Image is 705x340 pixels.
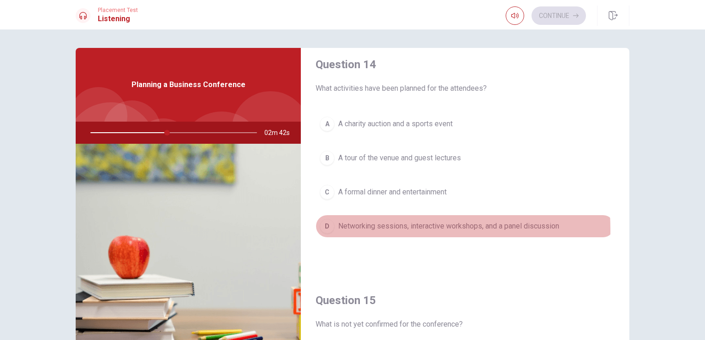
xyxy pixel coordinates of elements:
[98,13,138,24] h1: Listening
[316,83,615,94] span: What activities have been planned for the attendees?
[316,319,615,330] span: What is not yet confirmed for the conference?
[98,7,138,13] span: Placement Test
[338,118,453,129] span: A charity auction and a sports event
[131,79,245,90] span: Planning a Business Conference
[320,219,335,234] div: D
[338,152,461,164] span: A tour of the venue and guest lectures
[320,117,335,131] div: A
[316,147,615,170] button: BA tour of the venue and guest lectures
[316,181,615,204] button: CA formal dinner and entertainment
[320,151,335,165] div: B
[316,293,615,308] h4: Question 15
[316,57,615,72] h4: Question 14
[338,221,559,232] span: Networking sessions, interactive workshops, and a panel discussion
[316,215,615,238] button: DNetworking sessions, interactive workshops, and a panel discussion
[338,187,447,198] span: A formal dinner and entertainment
[316,112,615,135] button: AA charity auction and a sports event
[264,122,297,144] span: 02m 42s
[320,185,335,199] div: C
